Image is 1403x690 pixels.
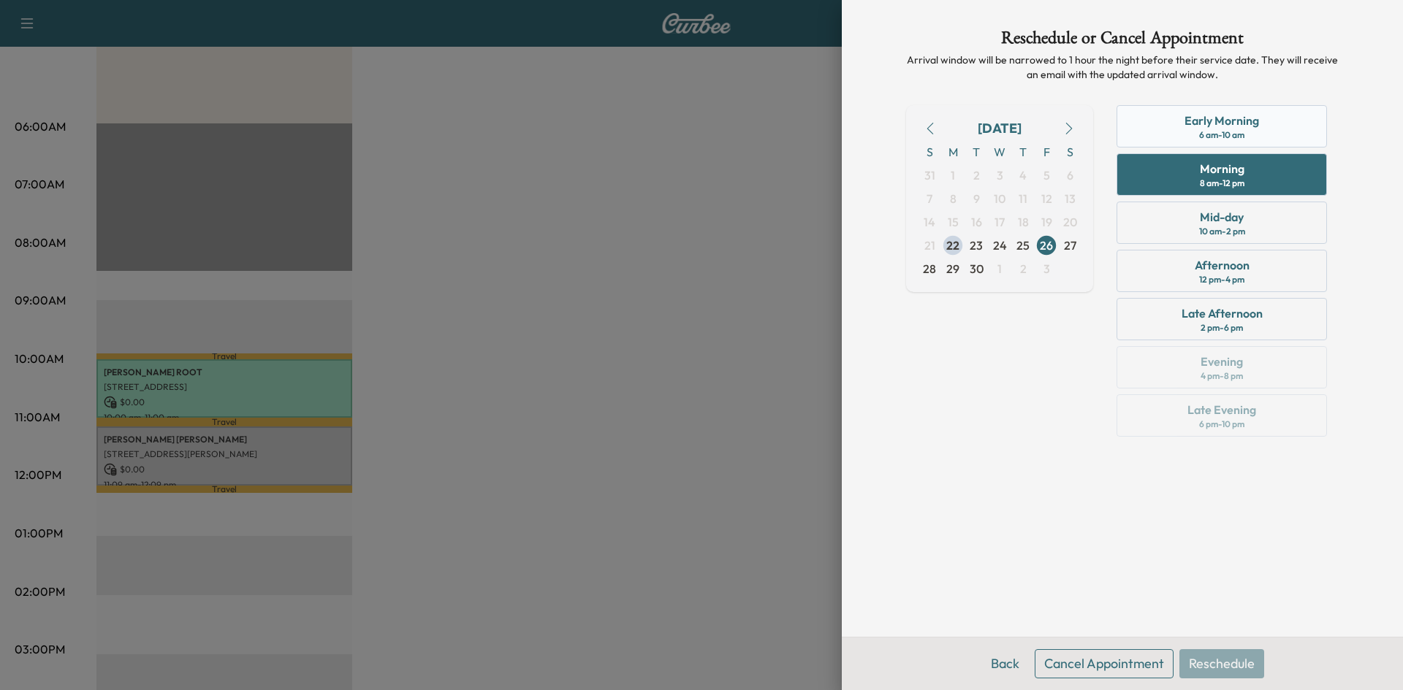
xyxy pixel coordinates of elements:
span: 17 [995,213,1005,231]
span: 15 [948,213,959,231]
span: 3 [997,166,1003,184]
div: Mid-day [1200,208,1244,226]
span: 18 [1018,213,1029,231]
span: 16 [971,213,982,231]
span: 10 [994,190,1005,207]
div: Early Morning [1185,112,1259,129]
span: 2 [1020,260,1027,277]
span: 22 [946,237,959,254]
span: 1 [997,260,1002,277]
div: 10 am - 2 pm [1199,226,1245,237]
span: 3 [1043,260,1050,277]
button: Cancel Appointment [1035,649,1174,678]
span: 20 [1063,213,1077,231]
span: F [1035,140,1058,164]
span: 8 [950,190,957,207]
span: M [941,140,965,164]
div: 8 am - 12 pm [1200,177,1244,189]
span: 30 [970,260,984,277]
span: 28 [923,260,936,277]
span: 21 [924,237,935,254]
div: 12 pm - 4 pm [1199,274,1244,285]
span: 7 [927,190,932,207]
span: 12 [1041,190,1052,207]
span: 26 [1040,237,1053,254]
span: 24 [993,237,1007,254]
button: Back [981,649,1029,678]
span: 29 [946,260,959,277]
span: T [1011,140,1035,164]
span: 6 [1067,166,1073,184]
span: S [918,140,941,164]
span: 11 [1019,190,1027,207]
span: 9 [973,190,980,207]
span: 14 [924,213,935,231]
span: 5 [1043,166,1050,184]
span: 31 [924,166,935,184]
span: S [1058,140,1081,164]
div: [DATE] [978,118,1022,139]
span: 19 [1041,213,1052,231]
span: 1 [951,166,955,184]
div: Afternoon [1195,256,1250,274]
span: 2 [973,166,980,184]
h1: Reschedule or Cancel Appointment [906,29,1339,53]
div: Late Afternoon [1182,304,1263,322]
span: 25 [1016,237,1030,254]
span: W [988,140,1011,164]
div: 2 pm - 6 pm [1201,322,1243,334]
span: 13 [1065,190,1076,207]
span: 4 [1019,166,1027,184]
p: Arrival window will be narrowed to 1 hour the night before their service date. They will receive ... [906,53,1339,82]
div: Morning [1200,160,1244,177]
div: 6 am - 10 am [1199,129,1244,141]
span: 23 [970,237,983,254]
span: 27 [1064,237,1076,254]
span: T [965,140,988,164]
